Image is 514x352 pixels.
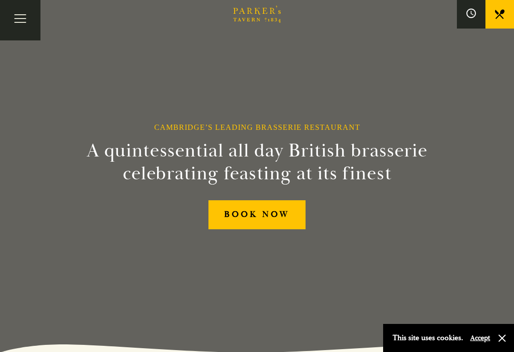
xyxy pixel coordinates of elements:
[208,200,306,229] a: BOOK NOW
[393,331,463,345] p: This site uses cookies.
[154,123,360,132] h1: Cambridge’s Leading Brasserie Restaurant
[497,333,507,343] button: Close and accept
[78,139,436,185] h2: A quintessential all day British brasserie celebrating feasting at its finest
[470,333,490,342] button: Accept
